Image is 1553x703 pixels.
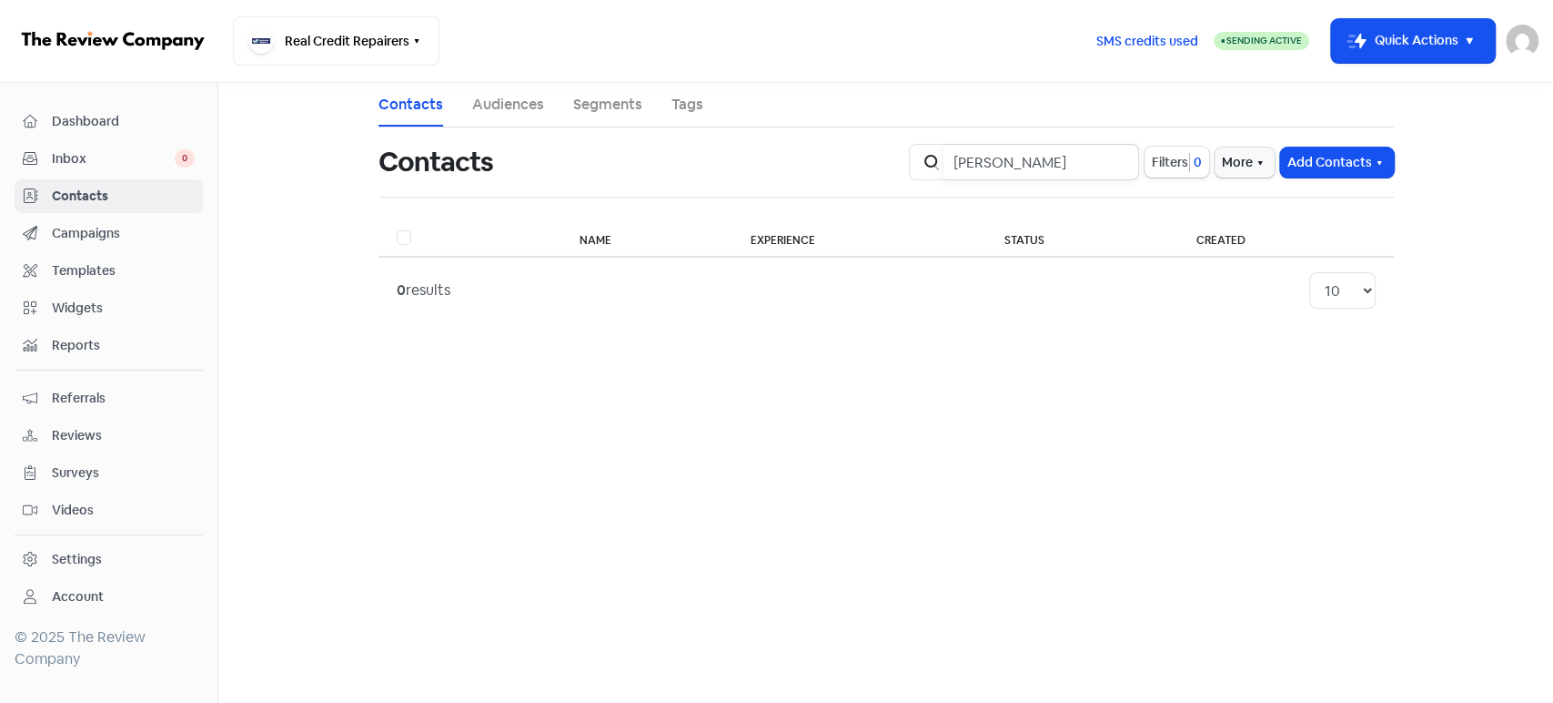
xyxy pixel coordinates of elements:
[15,543,203,576] a: Settings
[15,254,203,288] a: Templates
[397,280,406,300] strong: 0
[15,329,203,362] a: Reports
[15,580,203,614] a: Account
[175,149,195,168] span: 0
[1145,147,1209,178] button: Filters0
[15,142,203,176] a: Inbox 0
[52,587,104,606] div: Account
[1214,30,1309,52] a: Sending Active
[15,217,203,250] a: Campaigns
[732,219,986,257] th: Experience
[15,494,203,527] a: Videos
[52,389,195,408] span: Referrals
[15,291,203,325] a: Widgets
[52,336,195,355] span: Reports
[52,550,102,569] div: Settings
[1226,35,1302,46] span: Sending Active
[378,94,443,116] a: Contacts
[1331,19,1495,63] button: Quick Actions
[52,149,175,168] span: Inbox
[15,105,203,138] a: Dashboard
[52,224,195,243] span: Campaigns
[1506,25,1538,57] img: User
[52,501,195,520] span: Videos
[52,261,195,280] span: Templates
[1215,148,1275,178] button: More
[233,16,439,66] button: Real Credit Repairers
[573,94,642,116] a: Segments
[52,426,195,445] span: Reviews
[943,144,1139,180] input: Search
[671,94,703,116] a: Tags
[1081,30,1214,49] a: SMS credits used
[15,419,203,453] a: Reviews
[561,219,733,257] th: Name
[472,94,544,116] a: Audiences
[15,456,203,490] a: Surveys
[986,219,1178,257] th: Status
[15,179,203,213] a: Contacts
[52,112,195,131] span: Dashboard
[397,280,450,301] div: results
[15,382,203,415] a: Referrals
[378,133,494,191] h1: Contacts
[52,464,195,483] span: Surveys
[52,187,195,206] span: Contacts
[1096,32,1198,51] span: SMS credits used
[52,299,195,318] span: Widgets
[1280,148,1394,178] button: Add Contacts
[15,627,203,670] div: © 2025 The Review Company
[1152,153,1188,172] span: Filters
[1178,219,1393,257] th: Created
[1190,153,1202,172] span: 0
